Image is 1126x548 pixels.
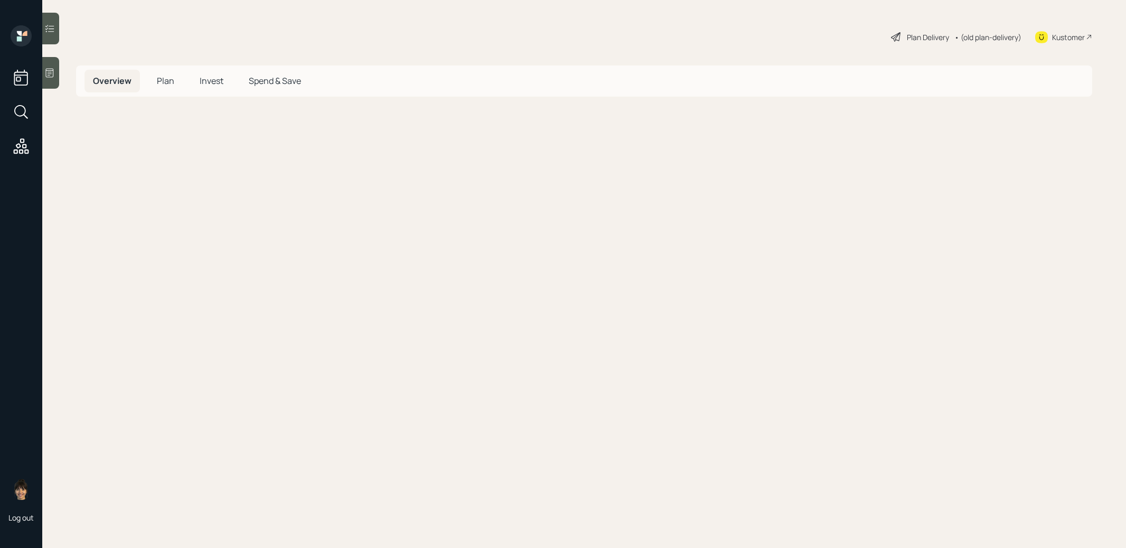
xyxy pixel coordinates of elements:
[954,32,1021,43] div: • (old plan-delivery)
[11,479,32,500] img: treva-nostdahl-headshot.png
[93,75,132,87] span: Overview
[157,75,174,87] span: Plan
[8,513,34,523] div: Log out
[200,75,223,87] span: Invest
[1052,32,1085,43] div: Kustomer
[907,32,949,43] div: Plan Delivery
[249,75,301,87] span: Spend & Save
